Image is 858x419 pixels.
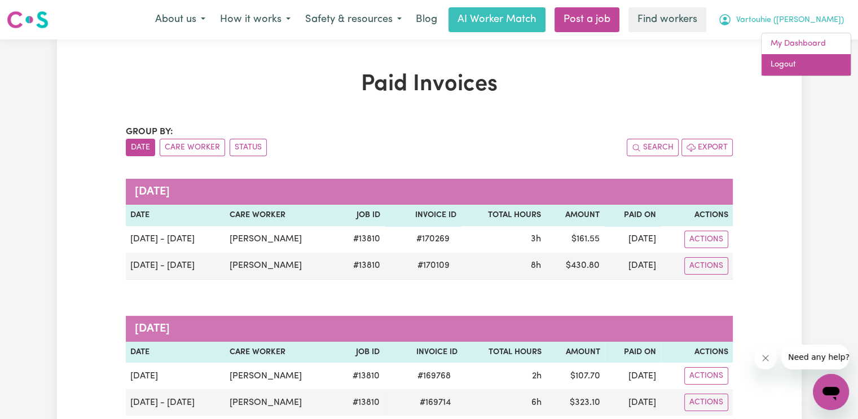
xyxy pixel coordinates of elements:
a: Post a job [555,7,619,32]
a: My Dashboard [762,33,851,55]
button: Actions [684,394,728,411]
div: My Account [761,33,851,76]
td: [DATE] [604,253,660,280]
th: Date [126,205,226,226]
button: sort invoices by date [126,139,155,156]
button: Safety & resources [298,8,409,32]
button: Export [681,139,733,156]
td: [PERSON_NAME] [225,226,336,253]
th: Actions [661,342,732,363]
th: Total Hours [462,342,546,363]
td: $ 161.55 [545,226,605,253]
td: # 13810 [335,389,384,416]
th: Date [126,342,225,363]
a: Logout [762,54,851,76]
span: 3 hours [531,235,541,244]
td: # 13810 [335,363,384,389]
th: Job ID [335,342,384,363]
button: About us [148,8,213,32]
td: [PERSON_NAME] [225,363,335,389]
th: Amount [545,205,605,226]
th: Paid On [605,342,661,363]
button: How it works [213,8,298,32]
h1: Paid Invoices [126,71,733,98]
iframe: Button to launch messaging window [813,374,849,410]
td: # 13810 [336,226,385,253]
caption: [DATE] [126,316,733,342]
iframe: Close message [754,347,777,369]
span: # 169714 [413,396,457,409]
th: Invoice ID [384,342,462,363]
td: $ 323.10 [546,389,605,416]
a: AI Worker Match [448,7,545,32]
th: Care Worker [225,342,335,363]
td: [DATE] [605,389,661,416]
span: 8 hours [531,261,541,270]
td: [DATE] - [DATE] [126,253,226,280]
button: My Account [711,8,851,32]
th: Total Hours [461,205,545,226]
button: Actions [684,231,728,248]
td: [PERSON_NAME] [225,389,335,416]
th: Paid On [604,205,660,226]
th: Job ID [336,205,385,226]
td: [DATE] - [DATE] [126,226,226,253]
img: Careseekers logo [7,10,49,30]
th: Care Worker [225,205,336,226]
button: sort invoices by paid status [230,139,267,156]
span: # 170109 [411,259,456,272]
button: Search [627,139,679,156]
a: Find workers [628,7,706,32]
td: [DATE] [604,226,660,253]
span: 2 hours [532,372,542,381]
span: Group by: [126,127,173,136]
td: $ 430.80 [545,253,605,280]
iframe: Message from company [781,345,849,369]
button: Actions [684,257,728,275]
td: $ 107.70 [546,363,605,389]
span: Need any help? [7,8,68,17]
button: sort invoices by care worker [160,139,225,156]
span: Vartouhie ([PERSON_NAME]) [736,14,844,27]
th: Amount [546,342,605,363]
td: [DATE] [605,363,661,389]
span: # 169768 [411,369,457,383]
a: Blog [409,7,444,32]
caption: [DATE] [126,179,733,205]
th: Invoice ID [385,205,461,226]
td: [DATE] - [DATE] [126,389,225,416]
td: [PERSON_NAME] [225,253,336,280]
button: Actions [684,367,728,385]
span: 6 hours [531,398,542,407]
a: Careseekers logo [7,7,49,33]
th: Actions [661,205,733,226]
td: [DATE] [126,363,225,389]
span: # 170269 [410,232,456,246]
td: # 13810 [336,253,385,280]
